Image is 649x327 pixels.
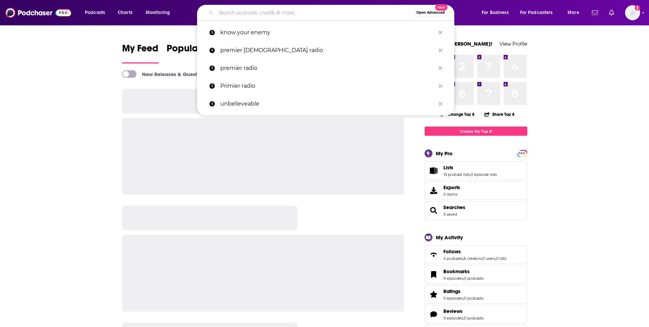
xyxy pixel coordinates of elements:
[443,204,465,210] a: Searches
[625,5,640,20] span: Logged in as smacnaughton
[625,5,640,20] button: Show profile menu
[122,70,212,78] a: New Releases & Guests Only
[443,268,470,275] span: Bookmarks
[427,186,441,195] span: Exports
[146,8,170,17] span: Monitoring
[197,41,454,59] a: premier [DEMOGRAPHIC_DATA] radio
[427,166,441,175] a: Lists
[416,11,445,14] span: Open Advanced
[464,296,483,301] a: 0 podcasts
[482,8,509,17] span: For Business
[220,77,435,95] p: Primier radio
[471,172,497,177] a: 0 episode lists
[568,8,579,17] span: More
[427,290,441,299] a: Ratings
[443,249,506,255] a: Follows
[197,59,454,77] a: premier radio
[516,7,563,18] button: open menu
[482,256,495,261] a: 0 users
[425,126,527,136] a: Create My Top 8
[425,201,527,220] span: Searches
[425,265,527,284] span: Bookmarks
[443,165,497,171] a: Lists
[425,245,527,264] span: Follows
[443,276,463,281] a: 0 episodes
[443,172,470,177] a: 13 podcast lists
[482,256,482,261] span: ,
[427,310,441,319] a: Reviews
[443,184,460,191] span: Exports
[204,5,461,21] div: Search podcasts, credits, & more...
[425,181,527,200] a: Exports
[197,95,454,113] a: unbelieveable
[443,212,457,217] a: 3 saved
[464,316,483,320] a: 0 podcasts
[5,6,71,19] img: Podchaser - Follow, Share and Rate Podcasts
[413,9,448,17] button: Open AdvancedNew
[477,7,517,18] button: open menu
[436,150,453,157] div: My Pro
[443,268,483,275] a: Bookmarks
[589,7,601,19] a: Show notifications dropdown
[520,8,553,17] span: For Podcasters
[435,4,447,11] span: New
[443,296,463,301] a: 0 episodes
[499,40,527,47] a: View Profile
[437,110,479,119] button: Change Top 8
[216,7,413,18] input: Search podcasts, credits, & more...
[635,5,640,11] svg: Add a profile image
[220,95,435,113] p: unbelieveable
[425,285,527,304] span: Ratings
[443,288,460,294] span: Ratings
[220,41,435,59] p: premier christian radio
[443,308,463,314] span: Reviews
[463,256,464,261] span: ,
[496,256,506,261] a: 0 lists
[425,40,492,47] a: Welcome [PERSON_NAME]!
[443,316,463,320] a: 0 episodes
[436,234,463,241] div: My Activity
[425,161,527,180] span: Lists
[427,250,441,259] a: Follows
[443,308,483,314] a: Reviews
[141,7,179,18] button: open menu
[563,7,588,18] button: open menu
[518,150,526,156] a: PRO
[85,8,105,17] span: Podcasts
[443,165,453,171] span: Lists
[197,77,454,95] a: Primier radio
[606,7,617,19] a: Show notifications dropdown
[443,288,483,294] a: Ratings
[113,7,137,18] a: Charts
[484,108,515,121] button: Share Top 8
[625,5,640,20] img: User Profile
[167,43,225,63] a: Popular Feed
[220,59,435,77] p: premier radio
[443,256,463,261] a: 4 podcasts
[427,206,441,215] a: Searches
[118,8,132,17] span: Charts
[470,172,471,177] span: ,
[464,276,483,281] a: 0 podcasts
[197,24,454,41] a: know your enemy
[443,249,461,255] span: Follows
[425,305,527,324] span: Reviews
[80,7,114,18] button: open menu
[518,151,526,156] span: PRO
[464,256,482,261] a: 6 creators
[167,43,225,58] span: Popular Feed
[443,192,460,197] span: 0 items
[122,43,158,58] span: My Feed
[427,270,441,279] a: Bookmarks
[220,24,435,41] p: know your enemy
[122,43,158,63] a: My Feed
